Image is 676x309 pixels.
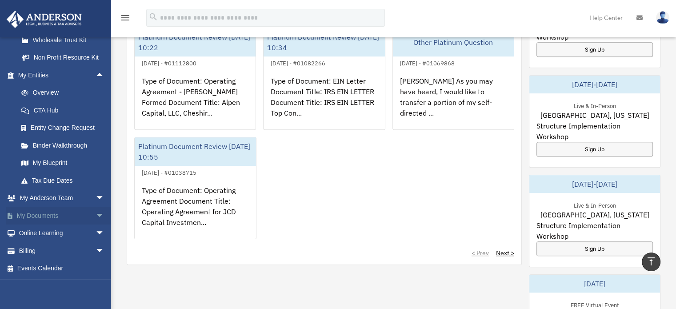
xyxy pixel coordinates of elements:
[6,66,118,84] a: My Entitiesarrow_drop_up
[393,68,514,138] div: [PERSON_NAME] As you may have heard, I would like to transfer a portion of my self-directed ...
[529,76,660,93] div: [DATE]-[DATE]
[536,42,653,57] a: Sign Up
[135,68,256,138] div: Type of Document: Operating Agreement - [PERSON_NAME] Formed Document Title: Alpen Capital, LLC, ...
[566,200,623,209] div: Live & In-Person
[264,58,332,67] div: [DATE] - #01082266
[566,100,623,110] div: Live & In-Person
[263,28,385,130] a: Platinum Document Review [DATE] 10:34[DATE] - #01082266Type of Document: EIN Letter Document Titl...
[12,172,118,189] a: Tax Due Dates
[120,16,131,23] a: menu
[264,68,384,138] div: Type of Document: EIN Letter Document Title: IRS EIN LETTER Document Title: IRS EIN LETTER Top Co...
[134,137,256,239] a: Platinum Document Review [DATE] 10:55[DATE] - #01038715Type of Document: Operating Agreement Docu...
[563,300,626,309] div: FREE Virtual Event
[4,11,84,28] img: Anderson Advisors Platinum Portal
[6,189,118,207] a: My Anderson Teamarrow_drop_down
[96,189,113,208] span: arrow_drop_down
[536,241,653,256] a: Sign Up
[540,110,649,120] span: [GEOGRAPHIC_DATA], [US_STATE]
[96,225,113,243] span: arrow_drop_down
[536,142,653,157] a: Sign Up
[264,28,384,56] div: Platinum Document Review [DATE] 10:34
[12,154,118,172] a: My Blueprint
[12,119,118,137] a: Entity Change Request
[12,31,118,49] a: Wholesale Trust Kit
[642,253,660,271] a: vertical_align_top
[31,52,107,63] div: Non Profit Resource Kit
[12,101,118,119] a: CTA Hub
[96,66,113,84] span: arrow_drop_up
[646,256,656,267] i: vertical_align_top
[120,12,131,23] i: menu
[135,167,204,177] div: [DATE] - #01038715
[148,12,158,22] i: search
[536,120,653,142] span: Structure Implementation Workshop
[540,209,649,220] span: [GEOGRAPHIC_DATA], [US_STATE]
[135,137,256,166] div: Platinum Document Review [DATE] 10:55
[134,28,256,130] a: Platinum Document Review [DATE] 10:22[DATE] - #01112800Type of Document: Operating Agreement - [P...
[135,58,204,67] div: [DATE] - #01112800
[12,49,118,67] a: Non Profit Resource Kit
[496,249,514,257] a: Next >
[135,178,256,247] div: Type of Document: Operating Agreement Document Title: Operating Agreement for JCD Capital Investm...
[135,28,256,56] div: Platinum Document Review [DATE] 10:22
[529,275,660,293] div: [DATE]
[12,84,118,102] a: Overview
[96,207,113,225] span: arrow_drop_down
[656,11,669,24] img: User Pic
[12,136,118,154] a: Binder Walkthrough
[393,28,514,56] div: Other Platinum Question
[393,58,462,67] div: [DATE] - #01069868
[31,35,107,46] div: Wholesale Trust Kit
[6,242,118,260] a: Billingarrow_drop_down
[96,242,113,260] span: arrow_drop_down
[529,175,660,193] div: [DATE]-[DATE]
[392,28,514,130] a: Other Platinum Question[DATE] - #01069868[PERSON_NAME] As you may have heard, I would like to tra...
[6,207,118,225] a: My Documentsarrow_drop_down
[536,220,653,241] span: Structure Implementation Workshop
[6,260,118,277] a: Events Calendar
[6,225,118,242] a: Online Learningarrow_drop_down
